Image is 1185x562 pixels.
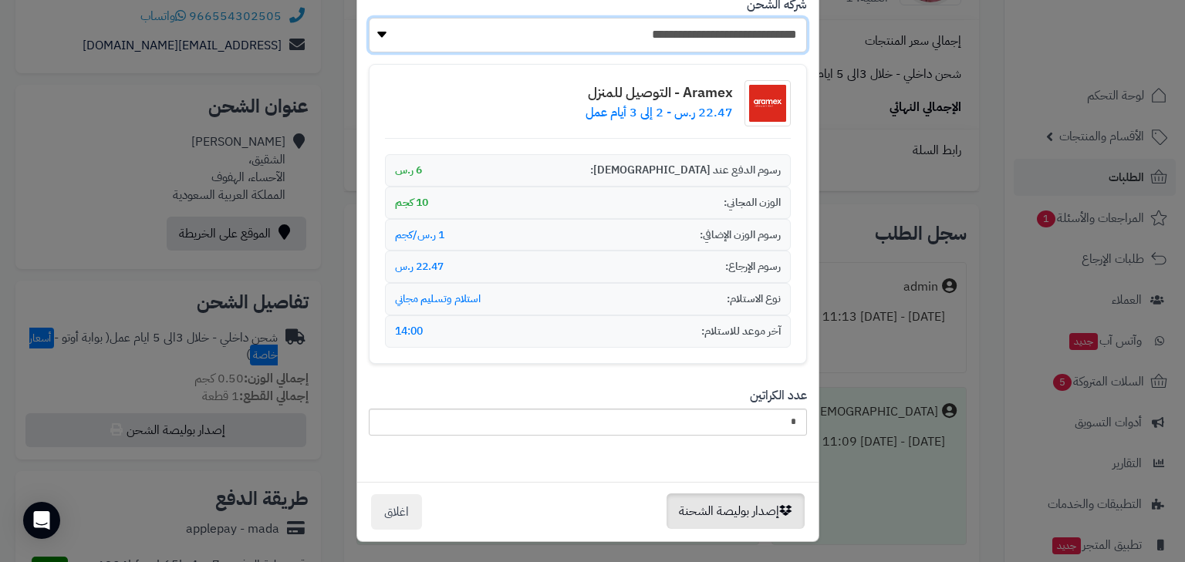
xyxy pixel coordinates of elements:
[701,324,781,339] span: آخر موعد للاستلام:
[395,227,444,243] span: 1 ر.س/كجم
[586,104,733,122] p: 22.47 ر.س - 2 إلى 3 أيام عمل
[744,80,791,126] img: شعار شركة الشحن
[727,291,781,307] span: نوع الاستلام:
[395,195,428,210] span: 10 كجم
[371,494,422,530] button: اغلاق
[590,163,781,178] span: رسوم الدفع عند [DEMOGRAPHIC_DATA]:
[395,259,444,274] span: 22.47 ر.س
[724,195,781,210] span: الوزن المجاني:
[395,291,481,307] span: استلام وتسليم مجاني
[395,324,423,339] span: 14:00
[750,387,807,405] label: عدد الكراتين
[23,502,60,539] div: Open Intercom Messenger
[700,227,781,243] span: رسوم الوزن الإضافي:
[586,85,733,100] h4: Aramex - التوصيل للمنزل
[667,493,805,529] button: إصدار بوليصة الشحنة
[395,163,422,178] span: 6 ر.س
[725,259,781,274] span: رسوم الإرجاع:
